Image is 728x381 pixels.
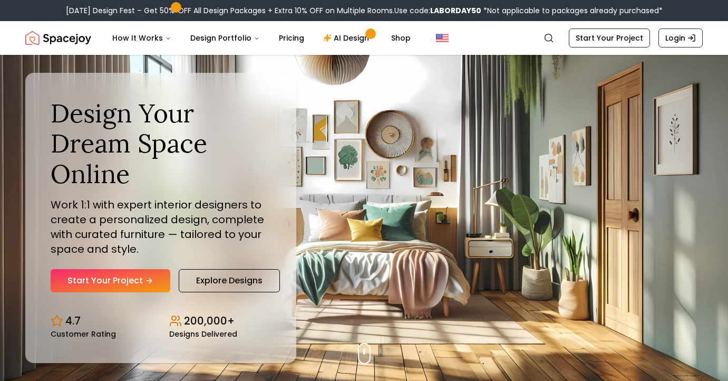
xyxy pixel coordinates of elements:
[51,305,271,338] div: Design stats
[436,32,449,44] img: United States
[65,313,81,328] p: 4.7
[51,197,271,256] p: Work 1:1 with expert interior designers to create a personalized design, complete with curated fu...
[430,5,481,16] b: LABORDAY50
[182,27,268,49] button: Design Portfolio
[25,21,703,55] nav: Global
[315,27,381,49] a: AI Design
[270,27,313,49] a: Pricing
[169,330,237,338] small: Designs Delivered
[25,27,91,49] img: Spacejoy Logo
[179,269,280,292] a: Explore Designs
[104,27,180,49] button: How It Works
[481,5,663,16] span: *Not applicable to packages already purchased*
[51,98,271,189] h1: Design Your Dream Space Online
[66,5,663,16] div: [DATE] Design Fest – Get 50% OFF All Design Packages + Extra 10% OFF on Multiple Rooms.
[658,28,703,47] a: Login
[51,269,170,292] a: Start Your Project
[383,27,419,49] a: Shop
[394,5,481,16] span: Use code:
[104,27,419,49] nav: Main
[184,313,235,328] p: 200,000+
[51,330,116,338] small: Customer Rating
[25,27,91,49] a: Spacejoy
[569,28,650,47] a: Start Your Project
